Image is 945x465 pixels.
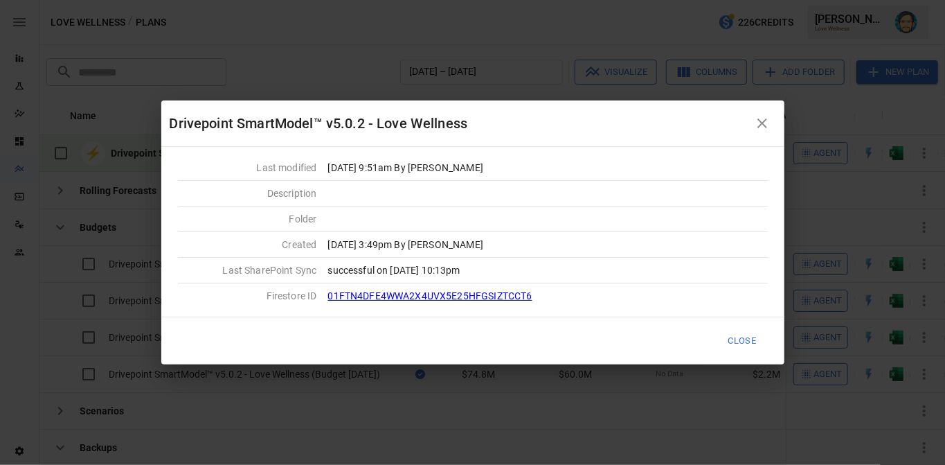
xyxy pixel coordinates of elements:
div: Last SharePoint Sync [178,263,317,277]
div: Drivepoint SmartModel™ v5.0.2 - Love Wellness [170,112,748,134]
div: Last modified [178,161,317,175]
div: [DATE] 9:51am By [PERSON_NAME] [328,161,768,175]
div: Description [178,186,317,200]
div: Folder [178,212,317,226]
a: 01FTN4DFE4WWA2X4UVX5E25HFGSIZTCCT6 [328,290,532,301]
div: Firestore ID [178,289,317,303]
div: successful on [DATE] 10:13pm [328,263,768,277]
button: Close [719,329,766,352]
div: [DATE] 3:49pm By [PERSON_NAME] [328,238,768,252]
div: Created [178,238,317,252]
